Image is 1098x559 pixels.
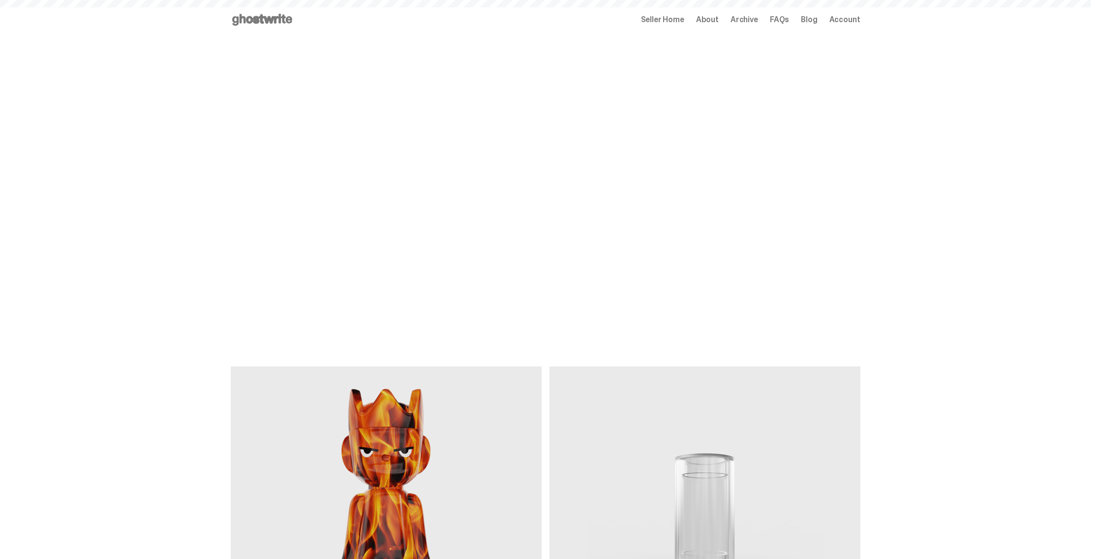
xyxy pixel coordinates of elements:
a: FAQs [770,16,789,24]
a: About [696,16,719,24]
a: Seller Home [641,16,684,24]
a: Account [829,16,860,24]
a: Archive [731,16,758,24]
a: Blog [801,16,817,24]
